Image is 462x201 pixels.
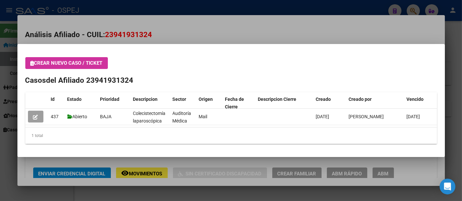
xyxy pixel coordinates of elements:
[131,92,170,114] datatable-header-cell: Descripcion
[51,97,55,102] span: Id
[173,111,191,123] span: Auditoría Médica
[258,97,297,102] span: Descripcion Cierre
[223,92,255,114] datatable-header-cell: Fecha de Cierre
[196,92,223,114] datatable-header-cell: Origen
[407,97,424,102] span: Vencido
[133,97,158,102] span: Descripcion
[100,114,112,119] span: BAJA
[255,92,313,114] datatable-header-cell: Descripcion Cierre
[25,127,437,144] div: 1 total
[133,111,166,123] span: Colecistectomía laparoscópica
[199,97,213,102] span: Origen
[65,92,98,114] datatable-header-cell: Estado
[98,92,131,114] datatable-header-cell: Prioridad
[316,114,329,119] span: [DATE]
[51,114,59,119] span: 437
[31,60,103,66] span: Crear nuevo caso / ticket
[346,92,404,114] datatable-header-cell: Creado por
[25,75,437,86] h2: Casos
[313,92,346,114] datatable-header-cell: Creado
[199,114,207,119] span: Mail
[440,179,455,194] div: Open Intercom Messenger
[46,76,134,84] span: del Afiliado 23941931324
[67,97,82,102] span: Estado
[407,114,420,119] span: [DATE]
[404,92,437,114] datatable-header-cell: Vencido
[316,97,331,102] span: Creado
[25,57,108,69] button: Crear nuevo caso / ticket
[173,97,186,102] span: Sector
[225,97,244,109] span: Fecha de Cierre
[100,97,120,102] span: Prioridad
[48,92,65,114] datatable-header-cell: Id
[170,92,196,114] datatable-header-cell: Sector
[349,97,372,102] span: Creado por
[349,114,384,119] span: [PERSON_NAME]
[67,114,87,119] span: Abierto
